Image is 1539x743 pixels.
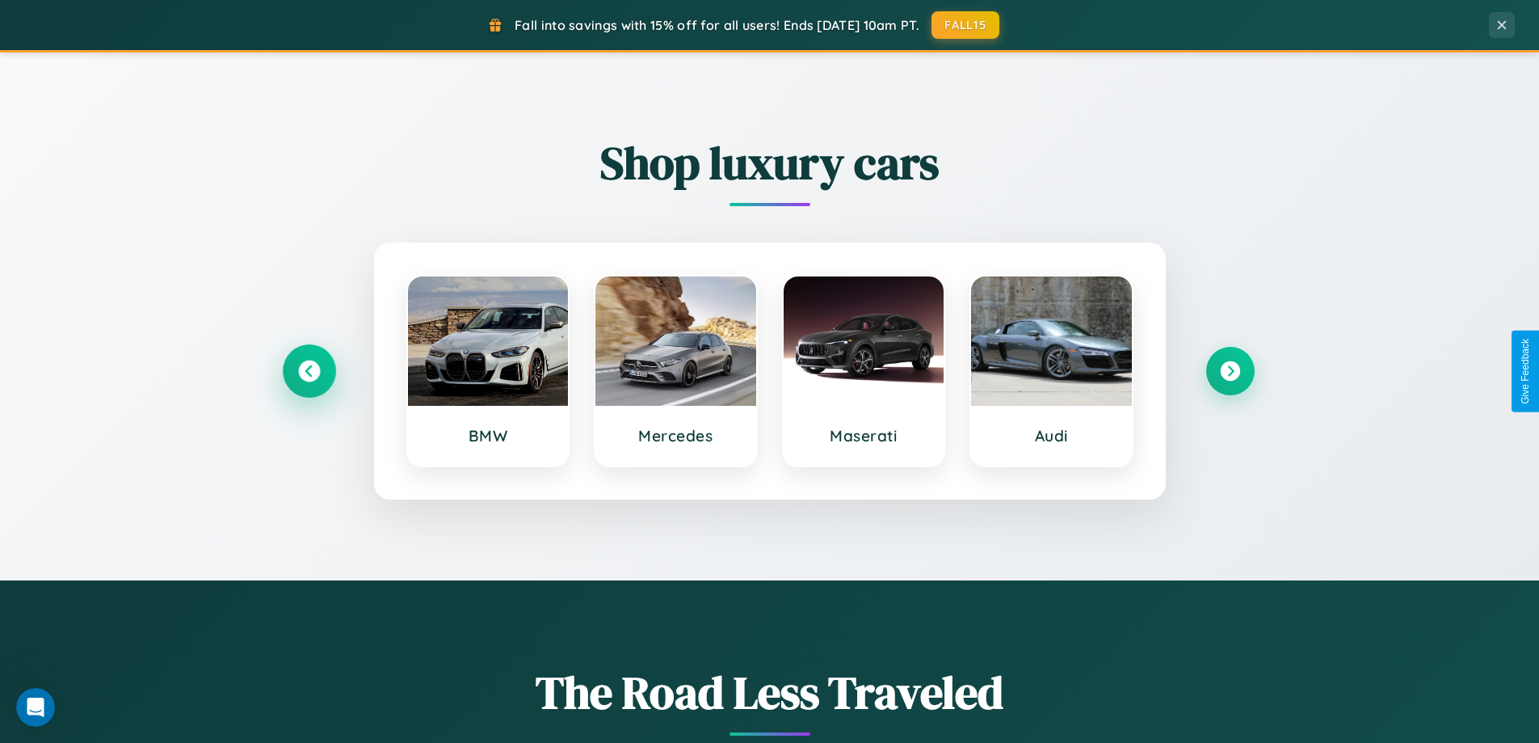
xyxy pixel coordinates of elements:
[987,426,1116,445] h3: Audi
[285,661,1255,724] h1: The Road Less Traveled
[612,426,740,445] h3: Mercedes
[515,17,919,33] span: Fall into savings with 15% off for all users! Ends [DATE] 10am PT.
[931,11,999,39] button: FALL15
[285,132,1255,194] h2: Shop luxury cars
[800,426,928,445] h3: Maserati
[16,688,55,727] iframe: Intercom live chat
[1520,339,1531,404] div: Give Feedback
[424,426,553,445] h3: BMW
